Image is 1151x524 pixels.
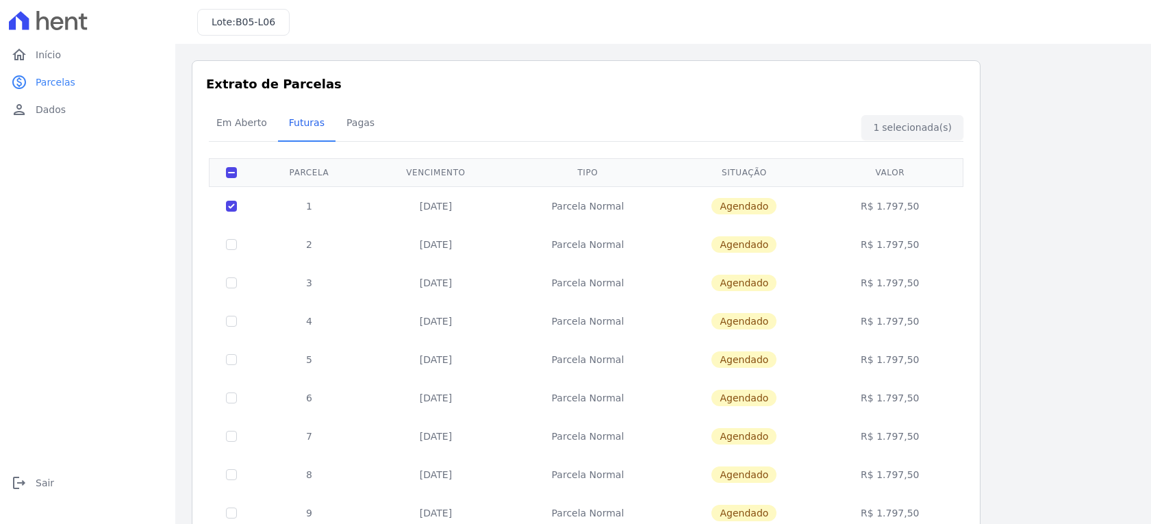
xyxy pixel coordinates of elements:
th: Vencimento [365,158,507,186]
a: Futuras [278,106,336,142]
span: Pagas [338,109,383,136]
span: Em Aberto [208,109,275,136]
a: Pagas [336,106,385,142]
td: R$ 1.797,50 [820,417,961,456]
span: Parcelas [36,75,75,89]
td: Parcela Normal [507,379,669,417]
i: logout [11,475,27,491]
th: Parcela [253,158,365,186]
span: B05-L06 [236,16,275,27]
i: paid [11,74,27,90]
span: Agendado [711,198,776,214]
a: homeInício [5,41,170,68]
td: R$ 1.797,50 [820,186,961,225]
td: 3 [253,264,365,302]
td: R$ 1.797,50 [820,302,961,340]
span: Agendado [711,236,776,253]
td: 4 [253,302,365,340]
span: Agendado [711,313,776,329]
span: Agendado [711,390,776,406]
td: R$ 1.797,50 [820,264,961,302]
h3: Extrato de Parcelas [206,75,966,93]
td: Parcela Normal [507,264,669,302]
td: Parcela Normal [507,186,669,225]
a: personDados [5,96,170,123]
span: Agendado [711,466,776,483]
h3: Lote: [212,15,275,29]
td: [DATE] [365,302,507,340]
td: [DATE] [365,379,507,417]
span: Início [36,48,61,62]
span: Agendado [711,505,776,521]
td: R$ 1.797,50 [820,379,961,417]
td: 6 [253,379,365,417]
i: person [11,101,27,118]
a: paidParcelas [5,68,170,96]
td: Parcela Normal [507,417,669,456]
td: Parcela Normal [507,340,669,379]
td: R$ 1.797,50 [820,340,961,379]
th: Valor [820,158,961,186]
span: Agendado [711,351,776,368]
td: Parcela Normal [507,302,669,340]
td: R$ 1.797,50 [820,456,961,494]
td: R$ 1.797,50 [820,225,961,264]
th: Situação [669,158,820,186]
td: [DATE] [365,456,507,494]
td: [DATE] [365,264,507,302]
td: 5 [253,340,365,379]
td: [DATE] [365,417,507,456]
span: Agendado [711,275,776,291]
td: [DATE] [365,340,507,379]
td: [DATE] [365,186,507,225]
a: logoutSair [5,469,170,497]
td: 2 [253,225,365,264]
span: Futuras [281,109,333,136]
td: 1 [253,186,365,225]
span: Dados [36,103,66,116]
span: Sair [36,476,54,490]
td: Parcela Normal [507,456,669,494]
td: Parcela Normal [507,225,669,264]
a: Em Aberto [205,106,278,142]
i: home [11,47,27,63]
td: 7 [253,417,365,456]
th: Tipo [507,158,669,186]
td: [DATE] [365,225,507,264]
span: Agendado [711,428,776,445]
td: 8 [253,456,365,494]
